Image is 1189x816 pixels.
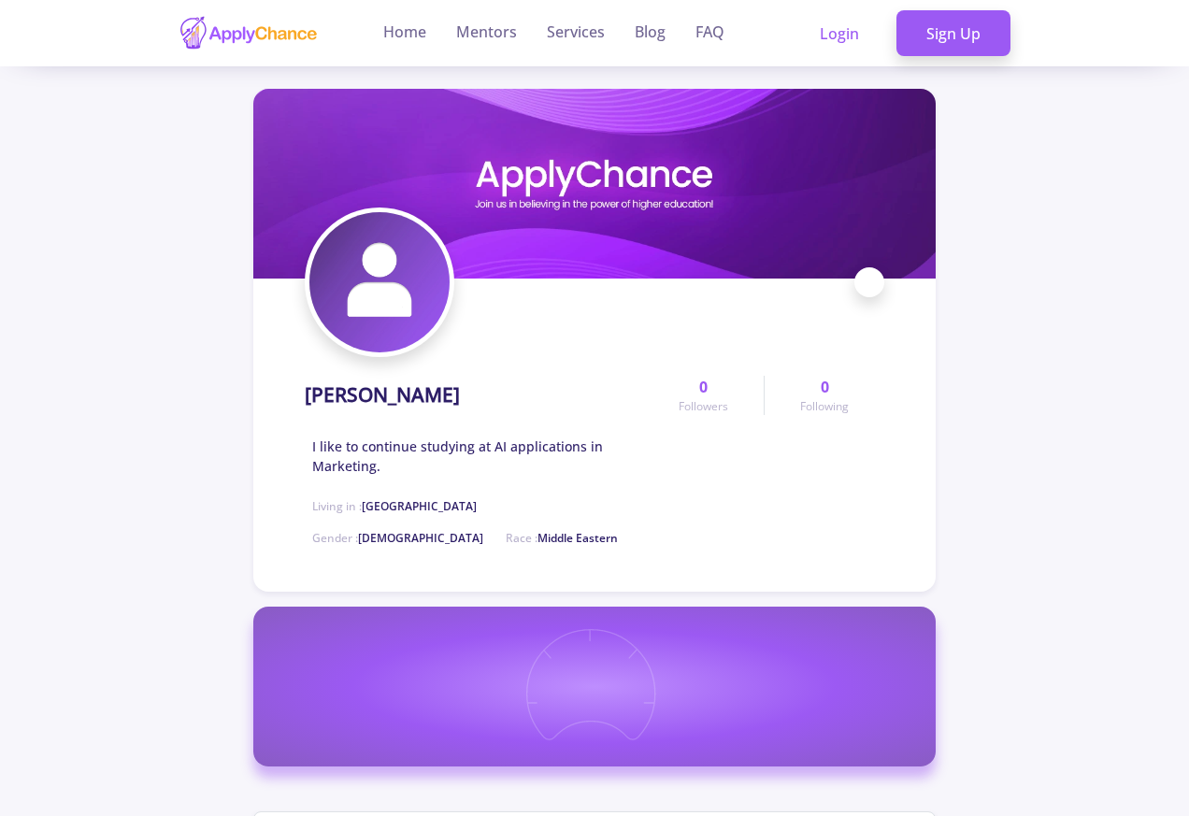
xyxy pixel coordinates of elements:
[312,530,483,546] span: Gender :
[362,498,477,514] span: [GEOGRAPHIC_DATA]
[312,498,477,514] span: Living in :
[896,10,1010,57] a: Sign Up
[506,530,618,546] span: Race :
[699,376,708,398] span: 0
[253,89,936,279] img: Seyed Masoud Hezaviancover image
[537,530,618,546] span: Middle Eastern
[643,376,764,415] a: 0Followers
[679,398,728,415] span: Followers
[312,437,643,476] span: I like to continue studying at AI applications in Marketing.
[764,376,884,415] a: 0Following
[305,383,460,407] h1: [PERSON_NAME]
[179,15,319,51] img: applychance logo
[800,398,849,415] span: Following
[358,530,483,546] span: [DEMOGRAPHIC_DATA]
[309,212,450,352] img: Seyed Masoud Hezavianavatar
[790,10,889,57] a: Login
[821,376,829,398] span: 0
